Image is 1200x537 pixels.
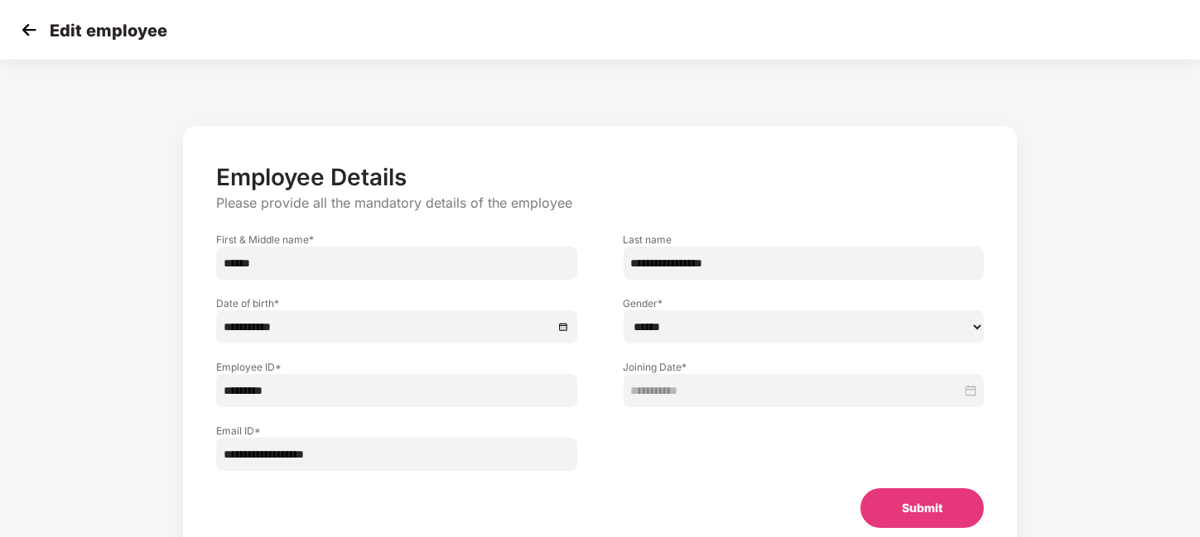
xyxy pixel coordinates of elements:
[860,488,984,528] button: Submit
[624,233,984,247] label: Last name
[216,360,576,374] label: Employee ID
[216,296,576,310] label: Date of birth
[216,163,983,191] p: Employee Details
[624,360,984,374] label: Joining Date
[17,17,41,42] img: svg+xml;base64,PHN2ZyB4bWxucz0iaHR0cDovL3d3dy53My5vcmcvMjAwMC9zdmciIHdpZHRoPSIzMCIgaGVpZ2h0PSIzMC...
[216,233,576,247] label: First & Middle name
[50,21,167,41] p: Edit employee
[624,296,984,310] label: Gender
[216,194,983,212] p: Please provide all the mandatory details of the employee
[216,424,576,438] label: Email ID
